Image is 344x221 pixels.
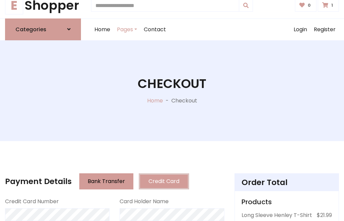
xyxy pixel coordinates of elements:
[317,211,332,219] p: $21.99
[5,18,81,40] a: Categories
[91,19,114,40] a: Home
[147,97,163,104] a: Home
[306,2,312,8] span: 0
[79,173,133,189] button: Bank Transfer
[171,97,197,105] p: Checkout
[15,26,46,33] h6: Categories
[114,19,140,40] a: Pages
[242,198,332,206] h5: Products
[242,211,312,219] p: Long Sleeve Henley T-Shirt
[5,177,72,186] h4: Payment Details
[330,2,335,8] span: 1
[140,19,169,40] a: Contact
[120,197,169,206] label: Card Holder Name
[163,97,171,105] p: -
[138,76,206,91] h1: Checkout
[139,173,189,189] button: Credit Card
[242,178,332,187] h4: Order Total
[290,19,310,40] a: Login
[310,19,339,40] a: Register
[5,197,59,206] label: Credit Card Number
